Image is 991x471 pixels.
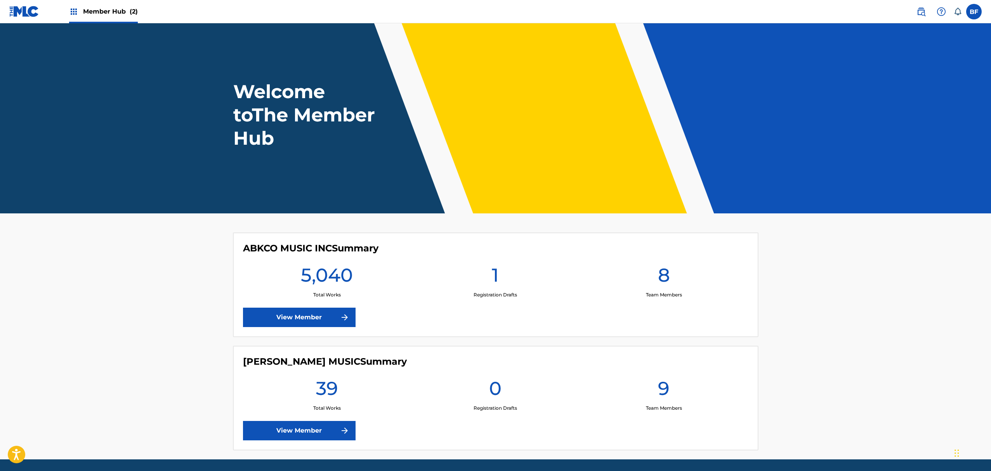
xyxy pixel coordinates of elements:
a: View Member [243,308,356,327]
iframe: Chat Widget [952,434,991,471]
h1: 9 [658,377,670,405]
img: Top Rightsholders [69,7,78,16]
img: f7272a7cc735f4ea7f67.svg [340,313,349,322]
h1: 1 [492,263,499,291]
h4: BEN MARGULIES MUSIC [243,356,407,367]
img: MLC Logo [9,6,39,17]
h4: ABKCO MUSIC INC [243,242,378,254]
div: Help [934,4,949,19]
div: Notifications [954,8,961,16]
p: Registration Drafts [474,291,517,298]
p: Team Members [646,405,682,412]
h1: 5,040 [301,263,353,291]
img: help [937,7,946,16]
h1: 0 [489,377,502,405]
p: Registration Drafts [474,405,517,412]
div: Drag [955,442,959,465]
h1: 39 [316,377,338,405]
a: Public Search [913,4,929,19]
span: Member Hub [83,7,138,16]
span: (2) [130,8,138,15]
img: search [916,7,926,16]
p: Total Works [313,405,341,412]
p: Team Members [646,291,682,298]
img: f7272a7cc735f4ea7f67.svg [340,426,349,435]
a: View Member [243,421,356,440]
h1: 8 [658,263,670,291]
p: Total Works [313,291,341,298]
div: User Menu [966,4,982,19]
h1: Welcome to The Member Hub [233,80,378,150]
